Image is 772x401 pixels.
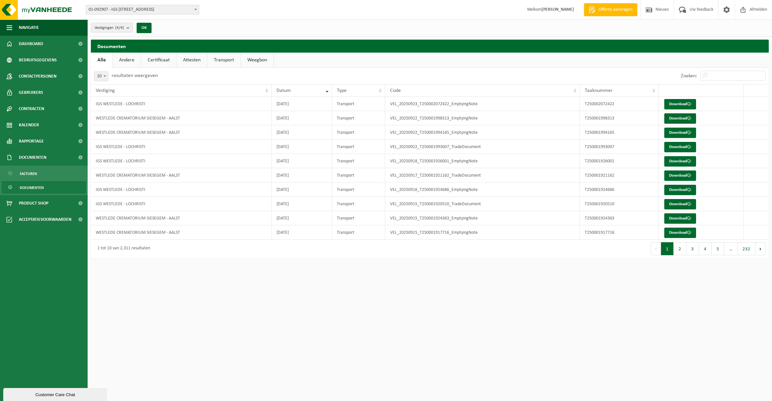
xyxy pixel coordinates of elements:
button: Vestigingen(4/4) [91,23,133,32]
td: [DATE] [272,140,332,154]
span: Vestigingen [94,23,124,33]
span: Type [337,88,347,93]
strong: [PERSON_NAME] [542,7,574,12]
span: Datum [276,88,291,93]
label: resultaten weergeven [112,73,158,78]
td: [DATE] [272,168,332,182]
span: Documenten [19,149,46,166]
span: Contracten [19,101,44,117]
span: 01-092907 - IGS WESTLEDE - 9080 LOCHRISTI, SMALLE HEERWEG 60 [86,5,199,14]
button: 2 [674,242,686,255]
td: Transport [332,168,385,182]
td: Transport [332,182,385,197]
span: Facturen [20,168,37,180]
td: IGS WESTLEDE - LOCHRISTI [91,140,272,154]
button: Next [755,242,766,255]
label: Zoeken: [681,73,697,79]
td: [DATE] [272,197,332,211]
count: (4/4) [115,26,124,30]
td: IGS WESTLEDE - LOCHRISTI [91,197,272,211]
td: Transport [332,225,385,240]
td: T250002072422 [580,97,658,111]
span: 10 [94,72,108,81]
button: 5 [712,242,724,255]
td: T250001924363 [580,211,658,225]
button: 4 [699,242,712,255]
td: [DATE] [272,225,332,240]
td: VEL_20250922_T250001994165_EmptyingNote [385,125,580,140]
button: OK [137,23,152,33]
td: WESTLEDE CREMATORIUM SIESEGEM - AALST [91,168,272,182]
td: VEL_20250915_T250001917716_EmptyingNote [385,225,580,240]
span: 01-092907 - IGS WESTLEDE - 9080 LOCHRISTI, SMALLE HEERWEG 60 [86,5,199,15]
td: IGS WESTLEDE - LOCHRISTI [91,97,272,111]
span: … [724,242,738,255]
td: T250001917716 [580,225,658,240]
td: [DATE] [272,182,332,197]
a: Transport [207,53,240,68]
a: Download [664,128,696,138]
a: Download [664,170,696,181]
a: Certificaat [141,53,176,68]
span: Acceptatievoorwaarden [19,211,71,228]
td: WESTLEDE CREMATORIUM SIESEGEM - AALST [91,225,272,240]
a: Download [664,113,696,124]
td: IGS WESTLEDE - LOCHRISTI [91,154,272,168]
span: Code [390,88,401,93]
td: T250001924686 [580,182,658,197]
span: Rapportage [19,133,44,149]
td: T250001998313 [580,111,658,125]
a: Download [664,228,696,238]
td: VEL_20250918_T250001926001_EmptyingNote [385,154,580,168]
td: Transport [332,125,385,140]
td: [DATE] [272,111,332,125]
a: Alle [91,53,112,68]
td: VEL_20250917_T250001921162_TradeDocument [385,168,580,182]
td: Transport [332,211,385,225]
a: Andere [113,53,141,68]
a: Weegbon [241,53,274,68]
td: WESTLEDE CREMATORIUM SIESEGEM - AALST [91,211,272,225]
td: VEL_20250922_T250001993007_TradeDocument [385,140,580,154]
td: [DATE] [272,154,332,168]
span: Dashboard [19,36,43,52]
td: T250001994165 [580,125,658,140]
a: Documenten [2,181,86,194]
td: T250001921162 [580,168,658,182]
a: Download [664,199,696,209]
td: Transport [332,97,385,111]
td: VEL_20250916_T250001924686_EmptyingNote [385,182,580,197]
td: Transport [332,154,385,168]
a: Download [664,185,696,195]
span: Taaknummer [585,88,613,93]
td: VEL_20250923_T250002072422_EmptyingNote [385,97,580,111]
td: Transport [332,111,385,125]
td: WESTLEDE CREMATORIUM SIESEGEM - AALST [91,111,272,125]
h2: Documenten [91,40,769,52]
td: VEL_20250922_T250001998313_EmptyingNote [385,111,580,125]
td: IGS WESTLEDE - LOCHRISTI [91,182,272,197]
button: 232 [738,242,755,255]
span: Product Shop [19,195,48,211]
a: Download [664,213,696,224]
span: 10 [94,71,108,81]
span: Documenten [20,182,44,194]
td: T250001926001 [580,154,658,168]
button: Previous [651,242,661,255]
button: 1 [661,242,674,255]
span: Contactpersonen [19,68,56,84]
span: Vestiging [96,88,115,93]
span: Offerte aanvragen [597,6,634,13]
a: Download [664,142,696,152]
td: VEL_20250915_T250001924363_EmptyingNote [385,211,580,225]
td: Transport [332,197,385,211]
td: WESTLEDE CREMATORIUM SIESEGEM - AALST [91,125,272,140]
td: VEL_20250915_T250001920510_TradeDocument [385,197,580,211]
a: Offerte aanvragen [584,3,637,16]
td: [DATE] [272,97,332,111]
span: Navigatie [19,19,39,36]
a: Facturen [2,167,86,180]
td: [DATE] [272,211,332,225]
div: 1 tot 10 van 2,311 resultaten [94,243,150,255]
